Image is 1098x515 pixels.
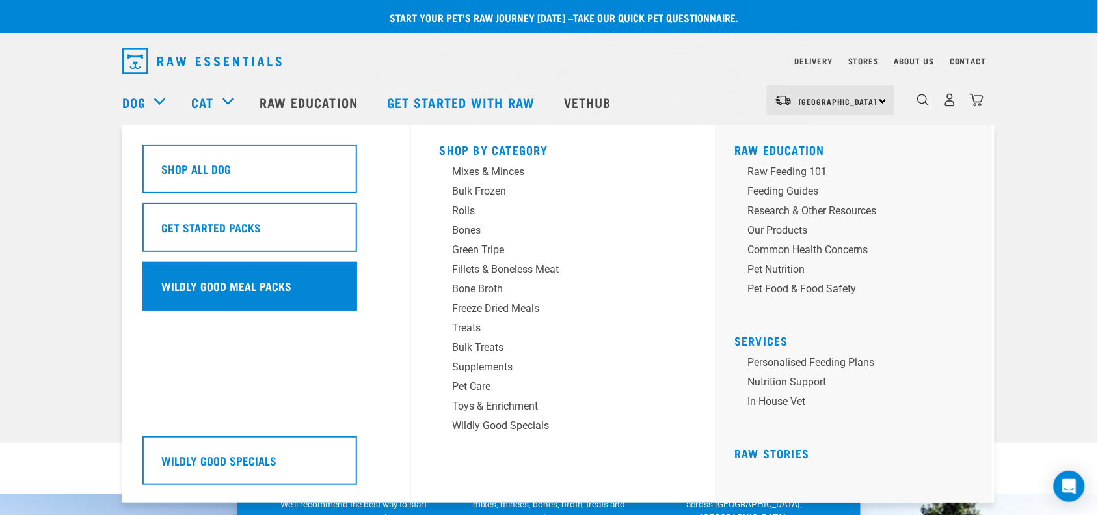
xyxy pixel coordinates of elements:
h5: Shop By Category [440,143,687,154]
div: Pet Nutrition [747,262,950,277]
a: Bones [440,223,687,242]
img: user.png [943,93,957,107]
h5: Services [734,334,982,344]
div: Raw Feeding 101 [747,164,950,180]
a: Research & Other Resources [734,203,982,223]
span: [GEOGRAPHIC_DATA] [799,99,877,104]
div: Mixes & Minces [453,164,656,180]
a: Toys & Enrichment [440,398,687,418]
a: Our Products [734,223,982,242]
div: Bulk Treats [453,340,656,355]
img: Raw Essentials Logo [122,48,282,74]
h5: Wildly Good Specials [161,452,276,469]
a: Fillets & Boneless Meat [440,262,687,281]
a: Delivery [795,59,833,63]
a: Nutrition Support [734,374,982,394]
img: home-icon@2x.png [970,93,984,107]
a: Cat [191,92,213,112]
div: Supplements [453,359,656,375]
a: Get Started Packs [142,203,390,262]
a: Vethub [551,76,628,128]
a: Bulk Treats [440,340,687,359]
a: About Us [894,59,934,63]
h5: Wildly Good Meal Packs [161,277,291,294]
h5: Get Started Packs [161,219,261,236]
div: Research & Other Resources [747,203,950,219]
a: Common Health Concerns [734,242,982,262]
div: Green Tripe [453,242,656,258]
a: Wildly Good Specials [440,418,687,438]
img: home-icon-1@2x.png [917,94,930,106]
a: Get started with Raw [374,76,551,128]
div: Common Health Concerns [747,242,950,258]
div: Bones [453,223,656,238]
a: Raw Education [734,146,825,153]
a: Contact [950,59,986,63]
a: Raw Education [247,76,374,128]
a: Freeze Dried Meals [440,301,687,320]
div: Toys & Enrichment [453,398,656,414]
div: Pet Care [453,379,656,395]
h5: Shop All Dog [161,160,231,177]
a: Feeding Guides [734,184,982,203]
nav: dropdown navigation [112,43,986,79]
a: Mixes & Minces [440,164,687,184]
a: Dog [122,92,146,112]
a: Bulk Frozen [440,184,687,203]
div: Bone Broth [453,281,656,297]
div: Freeze Dried Meals [453,301,656,316]
a: In-house vet [734,394,982,413]
a: Pet Food & Food Safety [734,281,982,301]
div: Wildly Good Specials [453,418,656,434]
a: Raw Stories [734,450,809,456]
div: Fillets & Boneless Meat [453,262,656,277]
img: van-moving.png [775,94,792,106]
a: take our quick pet questionnaire. [573,14,738,20]
a: Pet Nutrition [734,262,982,281]
a: Stores [848,59,879,63]
a: Wildly Good Specials [142,436,390,495]
a: Wildly Good Meal Packs [142,262,390,320]
a: Rolls [440,203,687,223]
a: Raw Feeding 101 [734,164,982,184]
div: Open Intercom Messenger [1054,471,1085,502]
a: Pet Care [440,379,687,398]
a: Bone Broth [440,281,687,301]
a: Personalised Feeding Plans [734,355,982,374]
a: Shop All Dog [142,145,390,203]
div: Feeding Guides [747,184,950,199]
div: Pet Food & Food Safety [747,281,950,297]
a: Treats [440,320,687,340]
div: Treats [453,320,656,336]
a: Green Tripe [440,242,687,262]
a: Supplements [440,359,687,379]
div: Rolls [453,203,656,219]
div: Our Products [747,223,950,238]
div: Bulk Frozen [453,184,656,199]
